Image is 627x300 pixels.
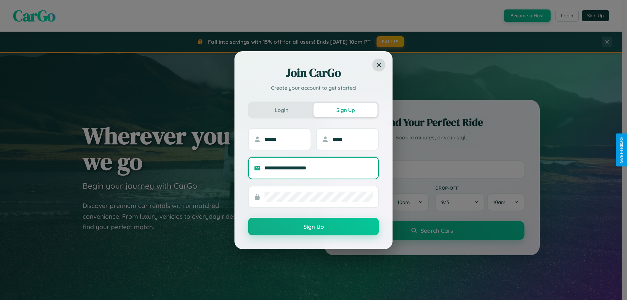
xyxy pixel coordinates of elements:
button: Sign Up [313,103,378,117]
h2: Join CarGo [248,65,379,81]
div: Give Feedback [619,137,624,163]
p: Create your account to get started [248,84,379,92]
button: Login [249,103,313,117]
button: Sign Up [248,218,379,235]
